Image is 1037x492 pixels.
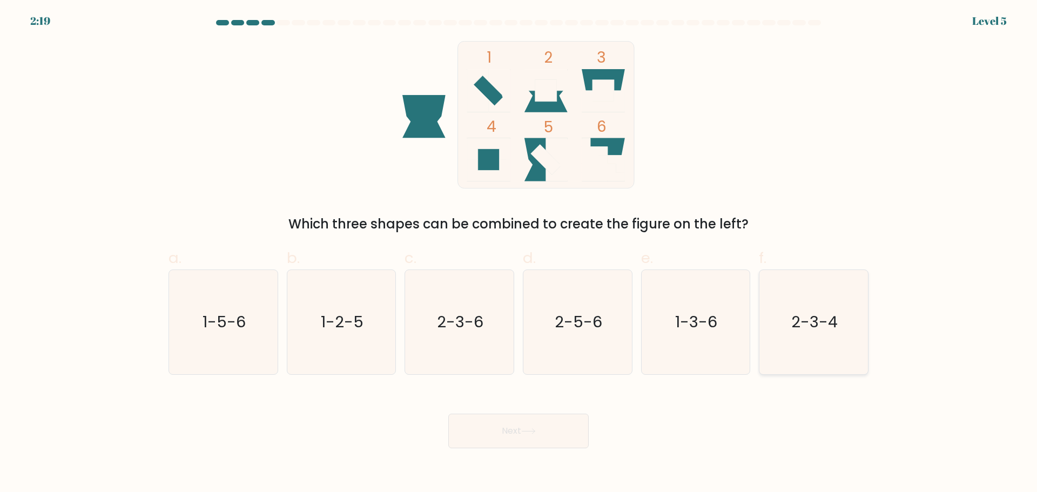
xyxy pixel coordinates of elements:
[597,116,607,137] tspan: 6
[544,47,553,68] tspan: 2
[597,47,606,68] tspan: 3
[544,117,553,138] tspan: 5
[437,311,484,333] text: 2-3-6
[676,311,718,333] text: 1-3-6
[487,116,496,137] tspan: 4
[203,311,246,333] text: 1-5-6
[759,247,766,268] span: f.
[321,311,363,333] text: 1-2-5
[448,414,589,448] button: Next
[405,247,416,268] span: c.
[169,247,181,268] span: a.
[487,47,491,68] tspan: 1
[792,311,838,333] text: 2-3-4
[175,214,862,234] div: Which three shapes can be combined to create the figure on the left?
[641,247,653,268] span: e.
[30,13,50,29] div: 2:19
[555,311,602,333] text: 2-5-6
[287,247,300,268] span: b.
[972,13,1007,29] div: Level 5
[523,247,536,268] span: d.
